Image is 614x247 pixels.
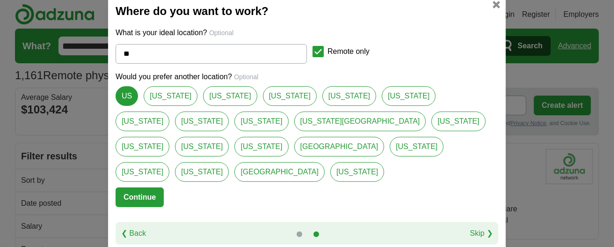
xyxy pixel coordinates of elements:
[116,162,169,182] a: [US_STATE]
[382,86,436,106] a: [US_STATE]
[116,86,138,106] a: US
[234,162,325,182] a: [GEOGRAPHIC_DATA]
[116,27,498,38] p: What is your ideal location?
[116,187,164,207] button: Continue
[431,112,485,131] a: [US_STATE]
[116,112,169,131] a: [US_STATE]
[209,29,234,37] span: Optional
[121,228,146,239] a: ❮ Back
[322,86,376,106] a: [US_STATE]
[175,137,229,157] a: [US_STATE]
[234,73,258,81] span: Optional
[203,86,257,106] a: [US_STATE]
[330,162,384,182] a: [US_STATE]
[175,112,229,131] a: [US_STATE]
[144,86,197,106] a: [US_STATE]
[234,112,288,131] a: [US_STATE]
[294,137,385,157] a: [GEOGRAPHIC_DATA]
[294,112,426,131] a: [US_STATE][GEOGRAPHIC_DATA]
[175,162,229,182] a: [US_STATE]
[470,228,493,239] a: Skip ❯
[116,71,498,82] p: Would you prefer another location?
[328,46,370,57] label: Remote only
[116,137,169,157] a: [US_STATE]
[263,86,317,106] a: [US_STATE]
[116,3,498,20] h2: Where do you want to work?
[234,137,288,157] a: [US_STATE]
[390,137,444,157] a: [US_STATE]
